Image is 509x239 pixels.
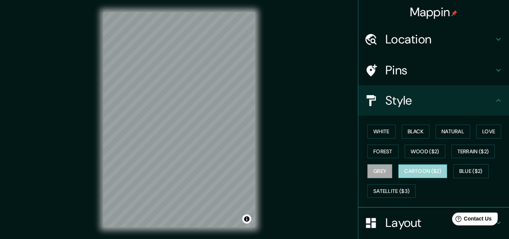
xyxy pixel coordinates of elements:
[367,184,416,198] button: Satellite ($3)
[358,208,509,238] div: Layout
[402,125,430,139] button: Black
[476,125,501,139] button: Love
[385,32,494,47] h4: Location
[367,125,396,139] button: White
[358,24,509,54] div: Location
[453,164,489,178] button: Blue ($2)
[442,210,501,231] iframe: Help widget launcher
[242,214,251,224] button: Toggle attribution
[358,55,509,85] div: Pins
[398,164,447,178] button: Cartoon ($2)
[367,145,399,159] button: Forest
[451,10,457,16] img: pin-icon.png
[385,215,494,230] h4: Layout
[367,164,392,178] button: Grey
[103,12,255,227] canvas: Map
[358,85,509,116] div: Style
[385,63,494,78] h4: Pins
[405,145,445,159] button: Wood ($2)
[436,125,470,139] button: Natural
[385,93,494,108] h4: Style
[410,5,458,20] h4: Mappin
[451,145,495,159] button: Terrain ($2)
